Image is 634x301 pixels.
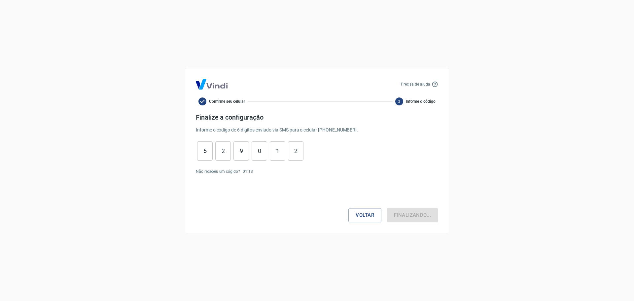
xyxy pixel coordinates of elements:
[196,113,438,121] h4: Finalize a configuração
[406,98,436,104] span: Informe o código
[398,99,400,103] text: 2
[209,98,245,104] span: Confirme seu celular
[196,127,438,133] p: Informe o código de 6 dígitos enviado via SMS para o celular [PHONE_NUMBER] .
[401,81,430,87] p: Precisa de ajuda
[196,169,240,174] p: Não recebeu um cógido?
[348,208,381,222] button: Voltar
[243,169,253,174] p: 01 : 13
[196,79,228,90] img: Logo Vind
